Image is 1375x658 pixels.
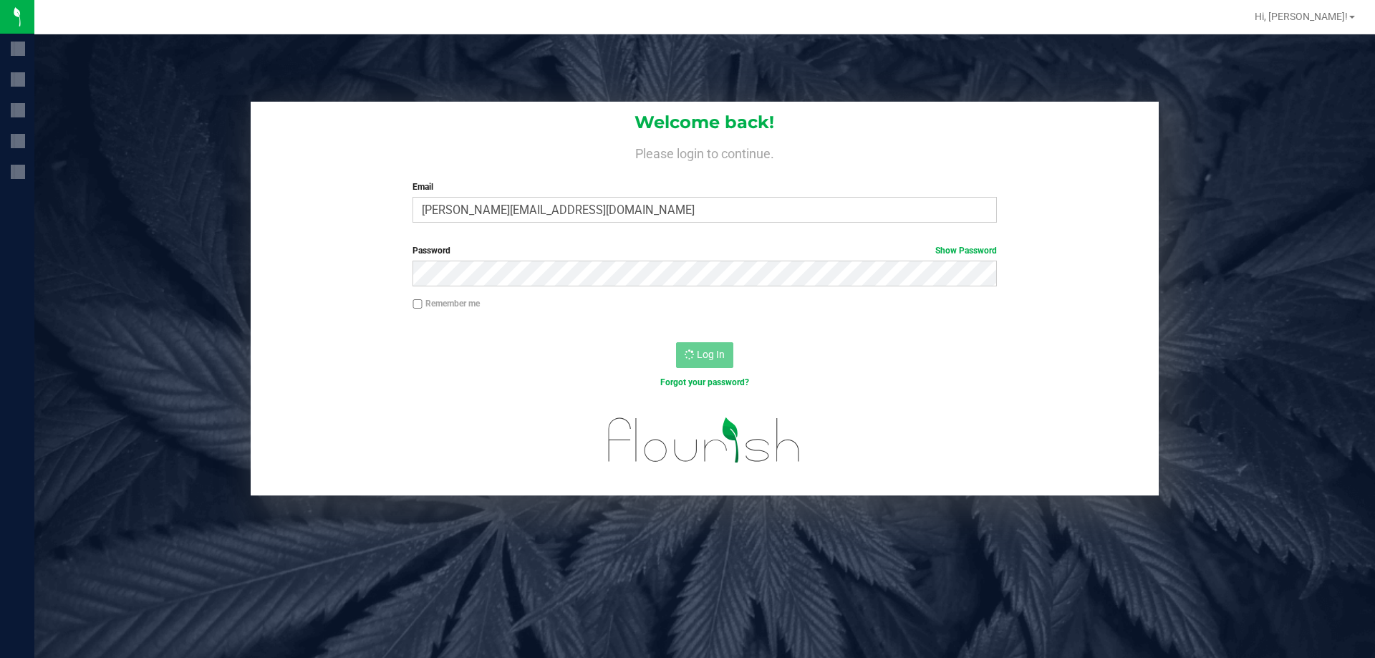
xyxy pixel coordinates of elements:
[1255,11,1348,22] span: Hi, [PERSON_NAME]!
[660,377,749,387] a: Forgot your password?
[251,113,1159,132] h1: Welcome back!
[591,404,818,477] img: flourish_logo.svg
[412,246,450,256] span: Password
[412,297,480,310] label: Remember me
[935,246,997,256] a: Show Password
[251,143,1159,160] h4: Please login to continue.
[412,299,423,309] input: Remember me
[412,180,996,193] label: Email
[697,349,725,360] span: Log In
[676,342,733,368] button: Log In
